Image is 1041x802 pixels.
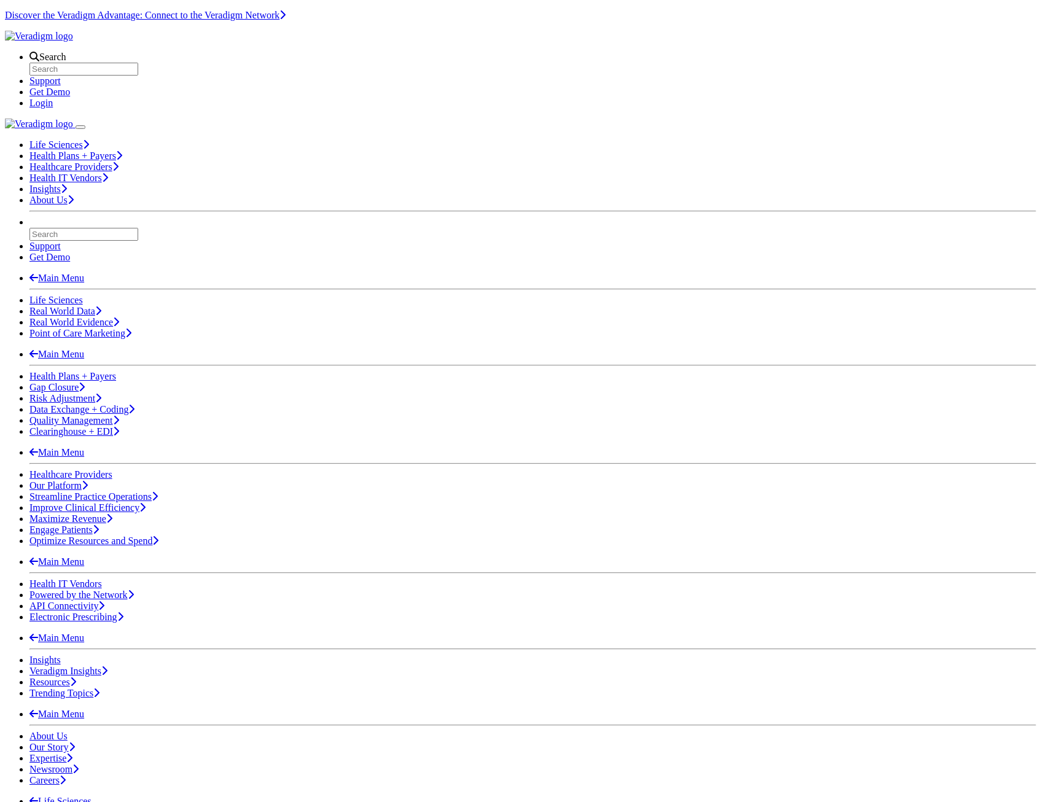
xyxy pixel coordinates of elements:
a: Careers [29,775,66,785]
a: Main Menu [29,709,84,719]
a: Real World Data [29,306,101,316]
a: Veradigm logo [5,31,73,41]
a: Health Plans + Payers [29,150,122,161]
a: Get Demo [29,87,70,97]
a: API Connectivity [29,601,104,611]
a: Veradigm logo [5,119,76,129]
a: Life Sciences [29,295,83,305]
a: Quality Management [29,415,119,426]
a: Clearinghouse + EDI [29,426,119,437]
a: Life Sciences [29,139,89,150]
a: Login [29,98,53,108]
a: Healthcare Providers [29,162,119,172]
a: Resources [29,677,76,687]
a: Improve Clinical Efficiency [29,502,146,513]
a: Optimize Resources and Spend [29,535,158,546]
button: Toggle Navigation Menu [76,125,85,129]
a: Get Demo [29,252,70,262]
a: Point of Care Marketing [29,328,131,338]
a: Data Exchange + Coding [29,404,135,415]
a: Search [29,52,66,62]
a: Powered by the Network [29,590,134,600]
a: Support [29,76,61,86]
section: Covid alert [5,10,1036,21]
a: Health IT Vendors [29,578,102,589]
a: Newsroom [29,764,79,774]
a: Real World Evidence [29,317,119,327]
a: Health IT Vendors [29,173,108,183]
a: Main Menu [29,556,84,567]
a: Insights [29,655,61,665]
a: Main Menu [29,273,84,283]
a: Discover the Veradigm Advantage: Connect to the Veradigm NetworkLearn More [5,10,286,20]
a: Gap Closure [29,382,85,392]
a: Support [29,241,61,251]
a: Insights [29,184,67,194]
a: Main Menu [29,447,84,457]
input: Search [29,63,138,76]
img: Veradigm logo [5,31,73,42]
a: Our Story [29,742,75,752]
a: Maximize Revenue [29,513,112,524]
a: Healthcare Providers [29,469,112,480]
span: Learn More [279,10,286,20]
a: Main Menu [29,633,84,643]
a: Main Menu [29,349,84,359]
a: Engage Patients [29,524,99,535]
a: About Us [29,731,68,741]
a: Expertise [29,753,72,763]
a: Risk Adjustment [29,393,101,403]
a: Health Plans + Payers [29,371,116,381]
input: Search [29,228,138,241]
a: Trending Topics [29,688,99,698]
a: About Us [29,195,74,205]
a: Veradigm Insights [29,666,107,676]
a: Electronic Prescribing [29,612,123,622]
a: Our Platform [29,480,88,491]
a: Streamline Practice Operations [29,491,158,502]
img: Veradigm logo [5,119,73,130]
